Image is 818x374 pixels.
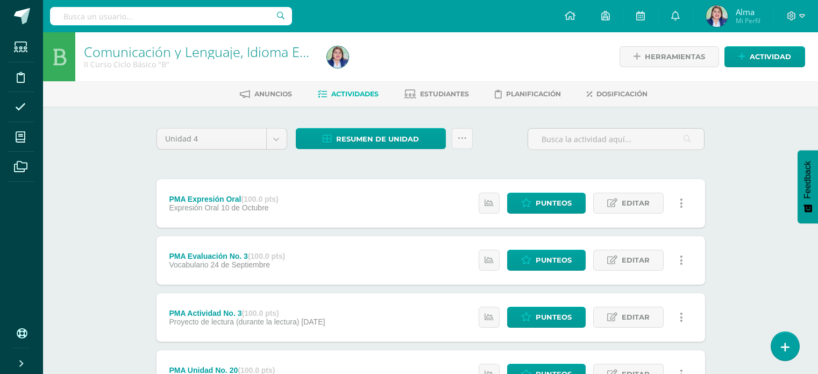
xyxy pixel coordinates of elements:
span: Anuncios [254,90,292,98]
span: Proyecto de lectura (durante la lectura) [169,317,299,326]
strong: (100.0 pts) [241,195,278,203]
span: Actividades [331,90,379,98]
a: Punteos [507,307,586,328]
a: Resumen de unidad [296,128,446,149]
button: Feedback - Mostrar encuesta [798,150,818,223]
a: Comunicación y Lenguaje, Idioma Español [84,43,340,61]
a: Unidad 4 [157,129,287,149]
input: Busca un usuario... [50,7,292,25]
span: Actividad [750,47,791,67]
span: Unidad 4 [165,129,258,149]
a: Punteos [507,193,586,214]
span: Editar [622,193,650,213]
span: Resumen de unidad [336,129,419,149]
span: Planificación [506,90,561,98]
h1: Comunicación y Lenguaje, Idioma Español [84,44,314,59]
a: Planificación [495,86,561,103]
input: Busca la actividad aquí... [528,129,704,150]
span: Editar [622,307,650,327]
span: Estudiantes [420,90,469,98]
span: [DATE] [301,317,325,326]
img: 4ef993094213c5b03b2ee2ce6609450d.png [706,5,728,27]
a: Dosificación [587,86,648,103]
a: Anuncios [240,86,292,103]
strong: (100.0 pts) [248,252,285,260]
span: Vocabulario [169,260,208,269]
a: Punteos [507,250,586,271]
span: Dosificación [596,90,648,98]
img: 4ef993094213c5b03b2ee2ce6609450d.png [327,46,348,68]
span: Expresión Oral [169,203,219,212]
a: Estudiantes [404,86,469,103]
div: PMA Actividad No. 3 [169,309,325,317]
span: Punteos [536,307,572,327]
a: Actividades [318,86,379,103]
strong: (100.0 pts) [241,309,279,317]
div: PMA Expresión Oral [169,195,278,203]
span: Herramientas [645,47,705,67]
a: Actividad [724,46,805,67]
div: II Curso Ciclo Básico 'B' [84,59,314,69]
span: Editar [622,250,650,270]
span: 10 de Octubre [221,203,269,212]
a: Herramientas [620,46,719,67]
span: Punteos [536,250,572,270]
div: PMA Evaluación No. 3 [169,252,285,260]
span: 24 de Septiembre [210,260,270,269]
span: Punteos [536,193,572,213]
span: Feedback [803,161,813,199]
span: Mi Perfil [736,16,760,25]
span: Alma [736,6,760,17]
